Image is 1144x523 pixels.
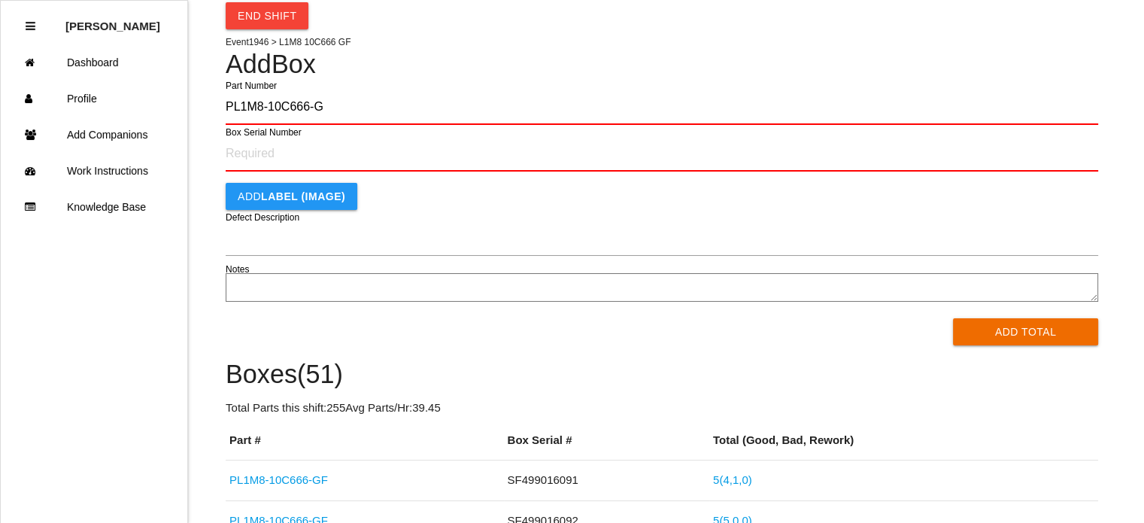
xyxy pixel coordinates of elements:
[504,421,709,461] th: Box Serial #
[65,8,160,32] p: Adam Antonich
[1,153,187,189] a: Work Instructions
[1,189,187,225] a: Knowledge Base
[226,37,350,47] span: Event 1946 > L1M8 10C666 GF
[709,421,1098,461] th: Total (Good, Bad, Rework)
[226,126,302,139] label: Box Serial Number
[226,211,299,224] label: Defect Description
[1,44,187,81] a: Dashboard
[713,473,752,486] a: 5(4,1,0)
[226,360,1098,389] h4: Boxes ( 51 )
[226,183,357,210] button: AddLABEL (IMAGE)
[261,190,345,202] b: LABEL (IMAGE)
[1,81,187,117] a: Profile
[226,400,1098,417] p: Total Parts this shift: 255 Avg Parts/Hr: 39.45
[953,318,1098,345] button: Add Total
[1,117,187,153] a: Add Companions
[226,136,1098,172] input: Required
[226,50,1098,79] h4: Add Box
[229,473,328,486] a: PL1M8-10C666-GF
[504,461,709,501] td: SF499016091
[226,2,308,29] button: End Shift
[226,90,1098,125] input: Required
[26,8,35,44] div: Close
[226,421,504,461] th: Part #
[226,263,249,276] label: Notes
[226,79,277,93] label: Part Number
